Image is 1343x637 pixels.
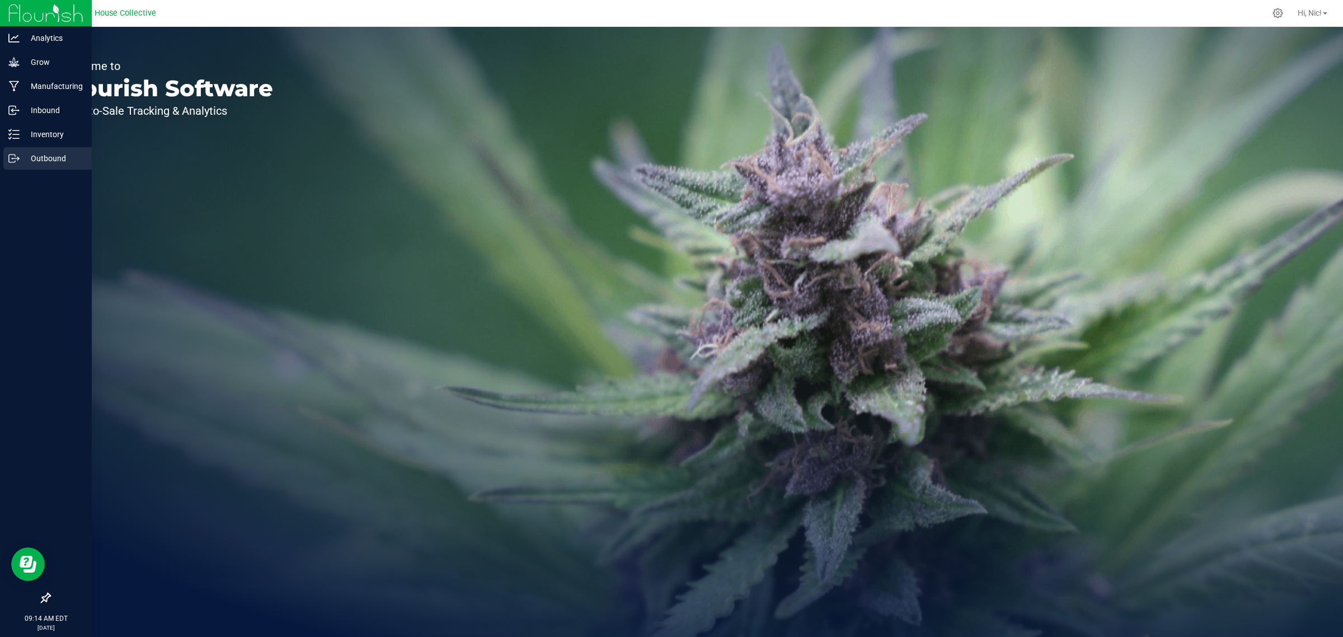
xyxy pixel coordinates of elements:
[20,79,87,93] p: Manufacturing
[8,153,20,164] inline-svg: Outbound
[20,152,87,165] p: Outbound
[8,105,20,116] inline-svg: Inbound
[5,613,87,624] p: 09:14 AM EDT
[8,129,20,140] inline-svg: Inventory
[8,81,20,92] inline-svg: Manufacturing
[20,104,87,117] p: Inbound
[8,32,20,44] inline-svg: Analytics
[20,31,87,45] p: Analytics
[60,105,273,116] p: Seed-to-Sale Tracking & Analytics
[11,547,45,581] iframe: Resource center
[8,57,20,68] inline-svg: Grow
[60,77,273,100] p: Flourish Software
[1271,8,1285,18] div: Manage settings
[60,60,273,72] p: Welcome to
[1298,8,1322,17] span: Hi, Nic!
[20,128,87,141] p: Inventory
[20,55,87,69] p: Grow
[5,624,87,632] p: [DATE]
[73,8,156,18] span: Arbor House Collective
